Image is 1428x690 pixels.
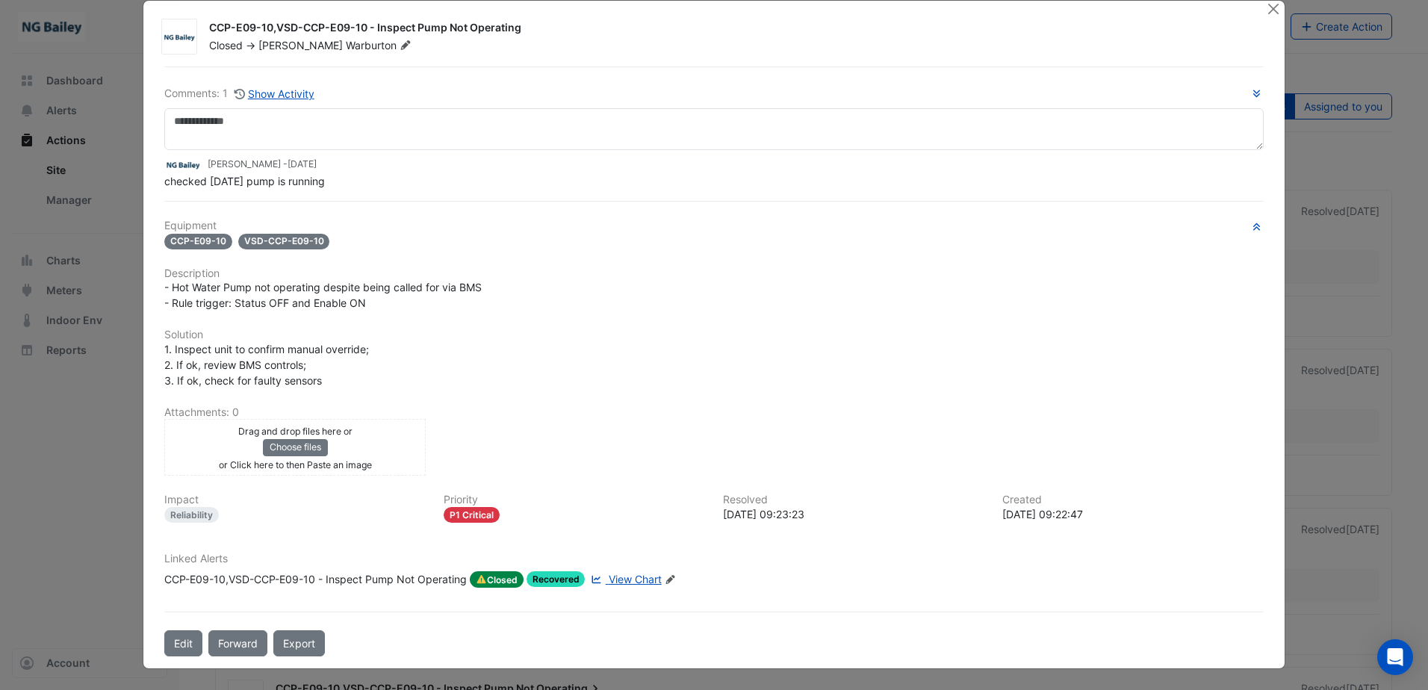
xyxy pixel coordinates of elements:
div: P1 Critical [444,507,500,523]
div: CCP-E09-10,VSD-CCP-E09-10 - Inspect Pump Not Operating [164,571,467,588]
button: Show Activity [234,85,315,102]
div: [DATE] 09:22:47 [1002,506,1264,522]
h6: Linked Alerts [164,553,1264,565]
button: Choose files [263,439,328,456]
span: View Chart [609,573,662,585]
span: Warburton [346,38,414,53]
button: Close [1266,1,1282,16]
span: CCP-E09-10 [164,234,232,249]
h6: Resolved [723,494,984,506]
fa-icon: Edit Linked Alerts [665,574,676,585]
span: -> [246,39,255,52]
h6: Description [164,267,1264,280]
span: - Hot Water Pump not operating despite being called for via BMS - Rule trigger: Status OFF and En... [164,281,482,309]
h6: Impact [164,494,426,506]
button: Edit [164,630,202,656]
small: Drag and drop files here or [238,426,353,437]
div: Reliability [164,507,219,523]
img: NG Bailey [162,30,196,45]
span: Closed [209,39,243,52]
div: Comments: 1 [164,85,315,102]
div: [DATE] 09:23:23 [723,506,984,522]
h6: Equipment [164,220,1264,232]
div: Open Intercom Messenger [1377,639,1413,675]
span: Recovered [527,571,586,587]
span: [PERSON_NAME] [258,39,343,52]
small: or Click here to then Paste an image [219,459,372,470]
button: Forward [208,630,267,656]
a: Export [273,630,325,656]
div: CCP-E09-10,VSD-CCP-E09-10 - Inspect Pump Not Operating [209,20,1249,38]
h6: Priority [444,494,705,506]
span: 1. Inspect unit to confirm manual override; 2. If ok, review BMS controls; 3. If ok, check for fa... [164,343,372,387]
span: 2025-09-16 09:23:19 [288,158,317,170]
span: VSD-CCP-E09-10 [238,234,330,249]
span: Closed [470,571,524,588]
h6: Solution [164,329,1264,341]
h6: Created [1002,494,1264,506]
span: checked [DATE] pump is running [164,175,325,187]
h6: Attachments: 0 [164,406,1264,419]
small: [PERSON_NAME] - [208,158,317,171]
img: NG Bailey [164,157,202,173]
a: View Chart [588,571,661,588]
